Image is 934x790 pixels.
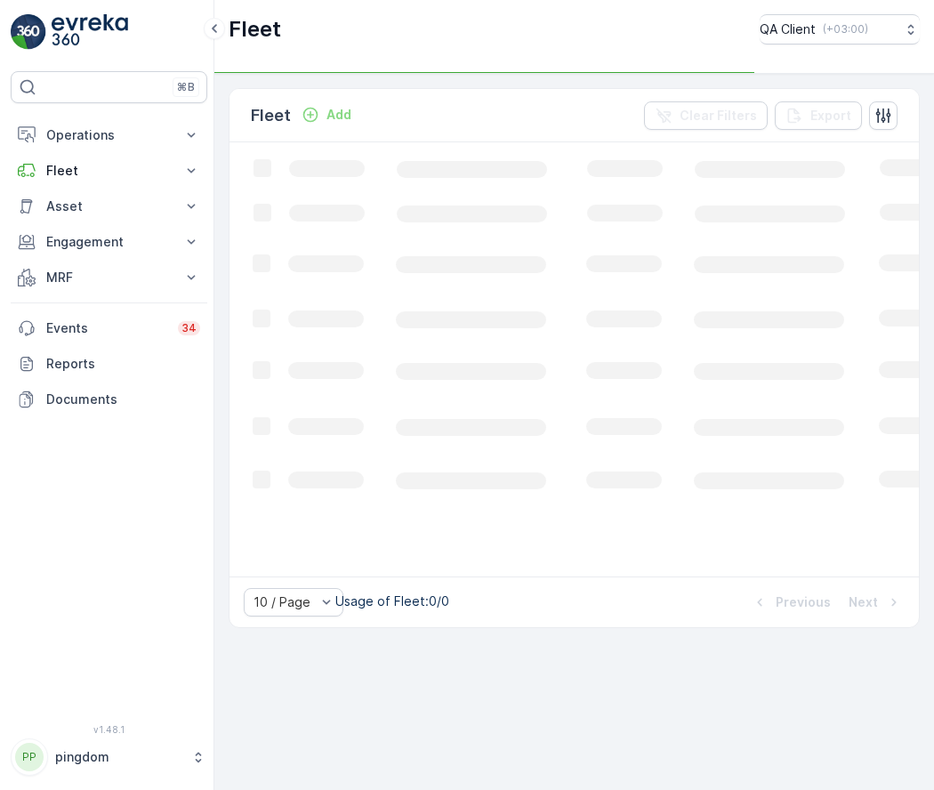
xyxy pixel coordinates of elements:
[46,319,167,337] p: Events
[55,748,182,766] p: pingdom
[46,391,200,408] p: Documents
[46,233,172,251] p: Engagement
[181,321,197,335] p: 34
[46,162,172,180] p: Fleet
[760,14,920,44] button: QA Client(+03:00)
[644,101,768,130] button: Clear Filters
[177,80,195,94] p: ⌘B
[847,592,905,613] button: Next
[11,224,207,260] button: Engagement
[251,103,291,128] p: Fleet
[52,14,128,50] img: logo_light-DOdMpM7g.png
[11,738,207,776] button: PPpingdom
[326,106,351,124] p: Add
[11,153,207,189] button: Fleet
[11,382,207,417] a: Documents
[776,593,831,611] p: Previous
[335,592,449,610] p: Usage of Fleet : 0/0
[46,126,172,144] p: Operations
[15,743,44,771] div: PP
[11,117,207,153] button: Operations
[810,107,851,125] p: Export
[46,355,200,373] p: Reports
[775,101,862,130] button: Export
[11,346,207,382] a: Reports
[11,189,207,224] button: Asset
[11,260,207,295] button: MRF
[849,593,878,611] p: Next
[46,269,172,286] p: MRF
[11,310,207,346] a: Events34
[680,107,757,125] p: Clear Filters
[11,14,46,50] img: logo
[11,724,207,735] span: v 1.48.1
[294,104,358,125] button: Add
[760,20,816,38] p: QA Client
[229,15,281,44] p: Fleet
[46,197,172,215] p: Asset
[749,592,833,613] button: Previous
[823,22,868,36] p: ( +03:00 )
